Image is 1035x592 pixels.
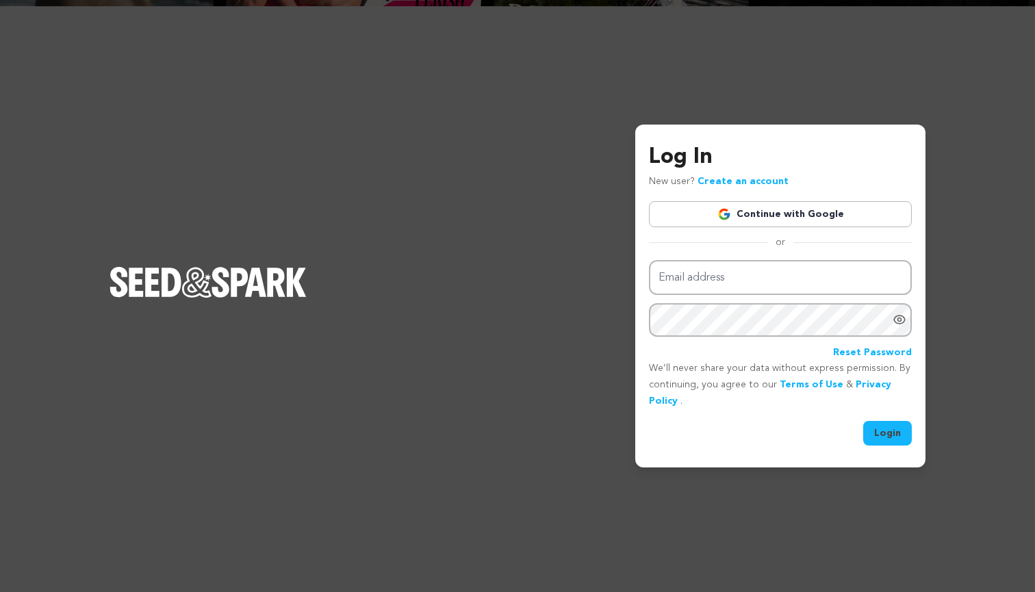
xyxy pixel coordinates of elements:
img: Seed&Spark Logo [110,267,307,297]
img: Google logo [717,207,731,221]
p: We’ll never share your data without express permission. By continuing, you agree to our & . [649,361,912,409]
a: Seed&Spark Homepage [110,267,307,324]
a: Show password as plain text. Warning: this will display your password on the screen. [893,313,906,326]
span: or [767,235,793,249]
input: Email address [649,260,912,295]
p: New user? [649,174,789,190]
a: Continue with Google [649,201,912,227]
a: Terms of Use [780,380,843,389]
a: Privacy Policy [649,380,891,406]
h3: Log In [649,141,912,174]
a: Reset Password [833,345,912,361]
button: Login [863,421,912,446]
a: Create an account [698,177,789,186]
